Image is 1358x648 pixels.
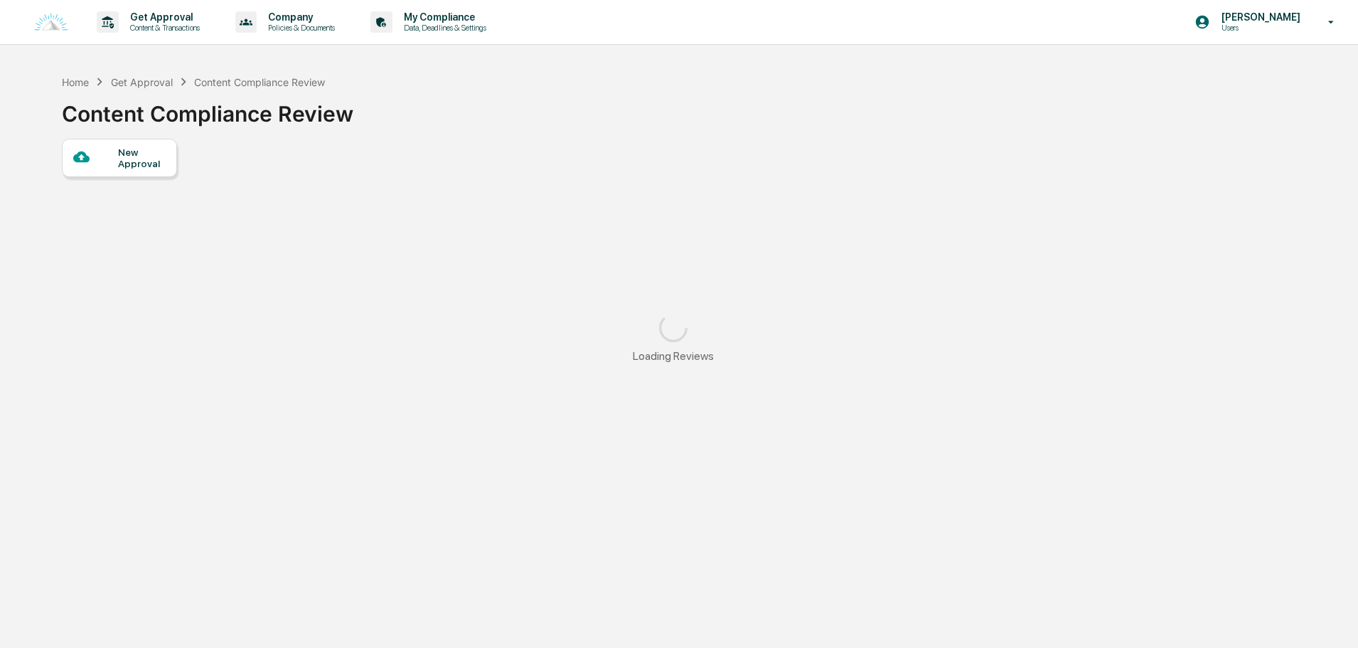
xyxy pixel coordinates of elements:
p: My Compliance [392,11,493,23]
div: Home [62,76,89,88]
p: Data, Deadlines & Settings [392,23,493,33]
p: Get Approval [119,11,207,23]
p: Policies & Documents [257,23,342,33]
p: Users [1210,23,1308,33]
div: Content Compliance Review [194,76,325,88]
div: Get Approval [111,76,173,88]
div: New Approval [118,147,166,169]
img: logo [34,13,68,32]
p: Company [257,11,342,23]
div: Loading Reviews [633,349,714,363]
p: Content & Transactions [119,23,207,33]
p: [PERSON_NAME] [1210,11,1308,23]
div: Content Compliance Review [62,90,353,127]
